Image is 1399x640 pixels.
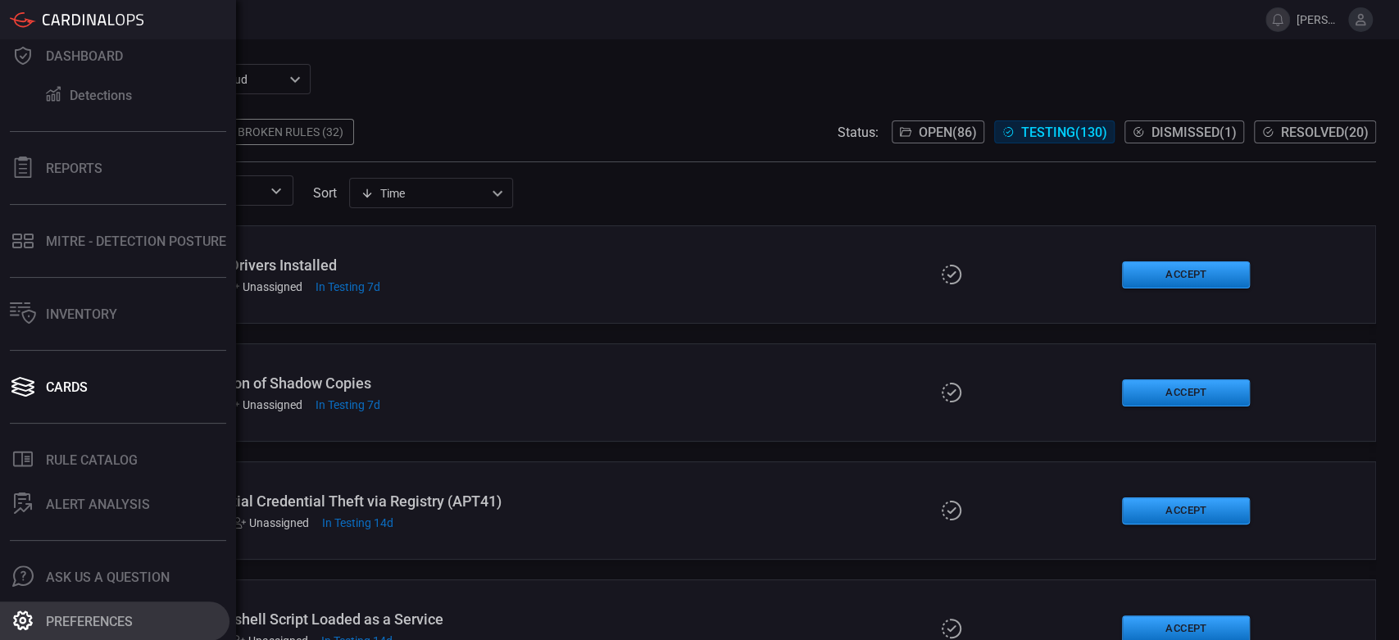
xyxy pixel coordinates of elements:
[233,516,309,529] div: Unassigned
[1297,13,1342,26] span: [PERSON_NAME][EMAIL_ADDRESS][PERSON_NAME][DOMAIN_NAME]
[1254,120,1376,143] button: Resolved(20)
[1021,125,1107,140] span: Testing ( 130 )
[46,379,88,395] div: Cards
[70,88,132,103] div: Detections
[1122,379,1250,406] button: Accept
[226,398,302,411] div: Unassigned
[838,125,879,140] span: Status:
[226,280,302,293] div: Unassigned
[265,179,288,202] button: Open
[1122,497,1250,524] button: Accept
[46,452,138,468] div: Rule Catalog
[919,125,977,140] span: Open ( 86 )
[122,374,544,392] div: Windows - Creation of Shadow Copies
[1151,125,1237,140] span: Dismissed ( 1 )
[316,398,380,411] span: Aug 04, 2025 10:17 AM
[46,234,226,249] div: MITRE - Detection Posture
[361,185,487,202] div: Time
[122,492,544,510] div: Windows - Potential Credential Theft via Registry (APT41)
[46,48,123,64] div: Dashboard
[46,161,102,176] div: Reports
[1122,261,1250,288] button: Accept
[46,306,117,322] div: Inventory
[892,120,984,143] button: Open(86)
[46,497,150,512] div: ALERT ANALYSIS
[122,256,544,274] div: Windows - Pcap Drivers Installed
[46,614,133,629] div: Preferences
[994,120,1115,143] button: Testing(130)
[313,185,337,201] label: sort
[316,280,380,293] span: Aug 04, 2025 10:24 AM
[122,610,544,628] div: Windows - Powershell Script Loaded as a Service
[46,570,170,585] div: Ask Us A Question
[228,119,354,145] div: Broken Rules (32)
[322,516,393,529] span: Jul 28, 2025 10:29 AM
[1281,125,1369,140] span: Resolved ( 20 )
[1124,120,1244,143] button: Dismissed(1)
